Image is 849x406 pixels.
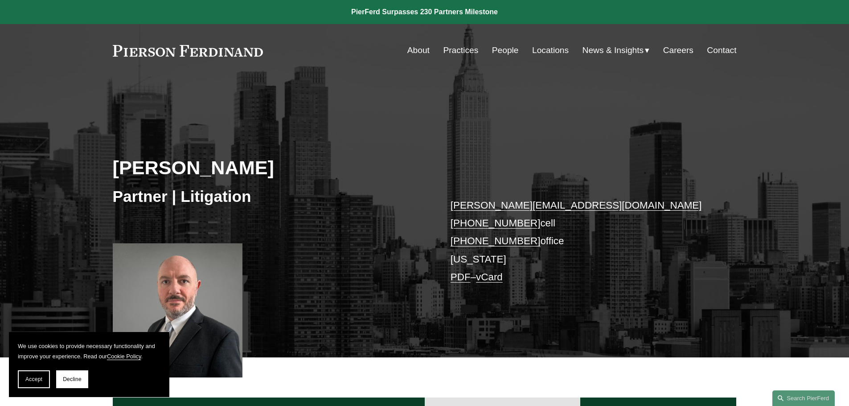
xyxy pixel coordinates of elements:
a: [PHONE_NUMBER] [451,235,541,246]
p: We use cookies to provide necessary functionality and improve your experience. Read our . [18,341,160,361]
button: Accept [18,370,50,388]
a: Contact [707,42,736,59]
a: Search this site [772,390,835,406]
span: News & Insights [582,43,644,58]
a: Practices [443,42,478,59]
p: cell office [US_STATE] – [451,197,710,287]
h2: [PERSON_NAME] [113,156,425,179]
button: Decline [56,370,88,388]
a: People [492,42,519,59]
a: Cookie Policy [107,353,141,360]
section: Cookie banner [9,332,169,397]
a: folder dropdown [582,42,650,59]
a: Careers [663,42,693,59]
h3: Partner | Litigation [113,187,425,206]
a: About [407,42,430,59]
a: [PERSON_NAME][EMAIL_ADDRESS][DOMAIN_NAME] [451,200,702,211]
span: Accept [25,376,42,382]
a: PDF [451,271,471,283]
a: [PHONE_NUMBER] [451,217,541,229]
a: vCard [476,271,503,283]
span: Decline [63,376,82,382]
a: Locations [532,42,569,59]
